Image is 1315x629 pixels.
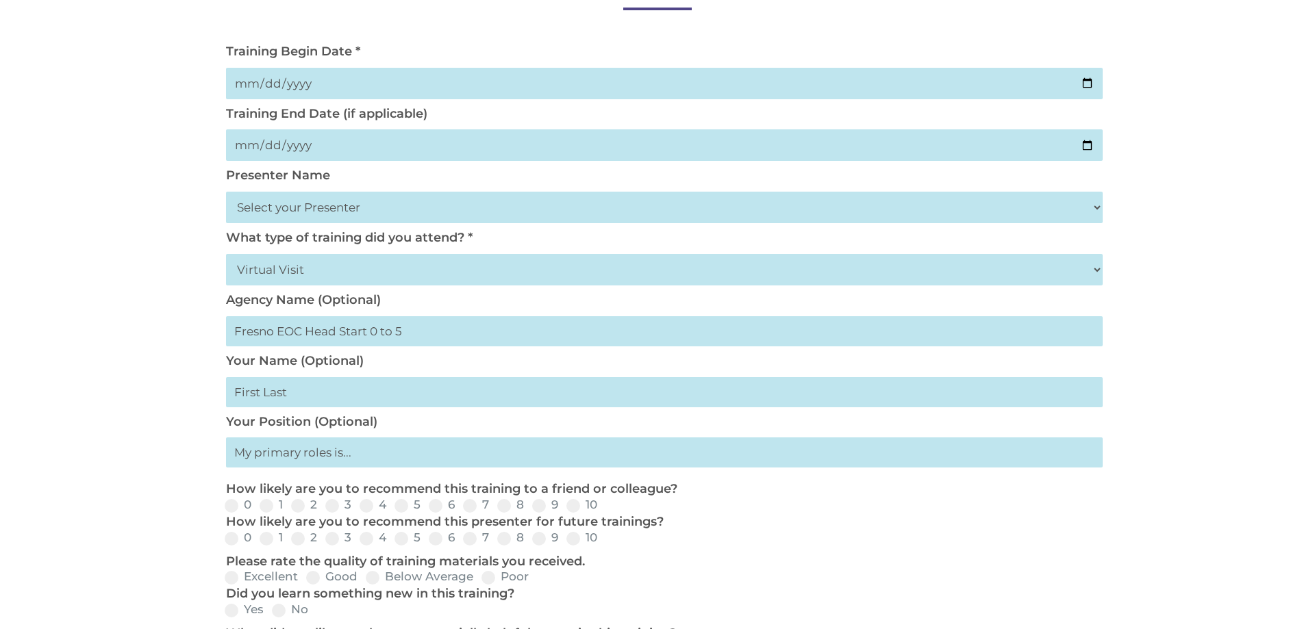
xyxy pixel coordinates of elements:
label: Agency Name (Optional) [226,292,381,307]
label: 1 [260,532,283,543]
label: 7 [463,532,489,543]
label: 9 [532,499,558,511]
label: 3 [325,532,351,543]
label: 0 [225,499,251,511]
label: 1 [260,499,283,511]
p: How likely are you to recommend this presenter for future trainings? [226,514,1096,530]
input: First Last [226,377,1103,407]
label: 2 [291,499,317,511]
label: No [272,604,308,615]
label: 7 [463,499,489,511]
label: 4 [360,532,386,543]
label: 6 [429,499,455,511]
label: Excellent [225,571,298,582]
label: 4 [360,499,386,511]
label: Poor [481,571,529,582]
p: How likely are you to recommend this training to a friend or colleague? [226,481,1096,498]
p: Please rate the quality of training materials you received. [226,554,1096,570]
label: 10 [566,499,597,511]
label: Yes [225,604,264,615]
label: Training Begin Date * [226,44,360,59]
label: 10 [566,532,597,543]
input: Head Start Agency [226,316,1103,346]
label: 5 [394,532,421,543]
label: 9 [532,532,558,543]
label: Training End Date (if applicable) [226,106,427,121]
label: 0 [225,532,251,543]
label: What type of training did you attend? * [226,230,473,245]
p: Did you learn something new in this training? [226,586,1096,602]
label: Below Average [366,571,473,582]
label: 8 [497,532,524,543]
label: Your Name (Optional) [226,353,364,368]
label: Your Position (Optional) [226,414,377,429]
label: 5 [394,499,421,511]
label: Good [306,571,358,582]
label: 3 [325,499,351,511]
label: 8 [497,499,524,511]
input: My primary roles is... [226,437,1103,467]
label: Presenter Name [226,168,330,183]
label: 6 [429,532,455,543]
label: 2 [291,532,317,543]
